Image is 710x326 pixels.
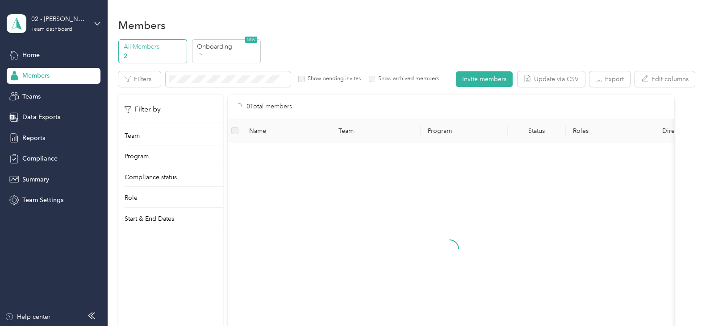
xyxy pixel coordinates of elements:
th: Team [331,119,421,143]
div: 02 - [PERSON_NAME] of [PERSON_NAME] [31,14,87,24]
th: Roles [566,119,655,143]
span: NEW [245,37,257,43]
p: 2 [124,51,184,61]
span: Members [22,71,50,80]
div: Team dashboard [31,27,72,32]
p: Program [125,152,149,161]
p: Compliance status [125,173,177,182]
button: Invite members [456,71,513,87]
button: Edit columns [635,71,695,87]
span: Name [249,127,324,135]
th: Status [508,119,566,143]
th: Program [421,119,508,143]
span: Reports [22,133,45,143]
span: Teams [22,92,41,101]
button: Update via CSV [518,71,585,87]
p: All Members [124,42,184,51]
label: Show pending invites [305,75,361,83]
span: Summary [22,175,49,184]
span: Compliance [22,154,58,163]
p: Role [125,193,138,202]
button: Help center [5,312,50,322]
button: Filters [118,71,161,87]
label: Show archived members [375,75,439,83]
p: Filter by [125,104,161,115]
th: Name [242,119,331,143]
span: Data Exports [22,112,60,122]
button: Export [589,71,630,87]
span: Home [22,50,40,60]
span: Team Settings [22,195,63,205]
iframe: Everlance-gr Chat Button Frame [660,276,710,326]
p: Onboarding [197,42,258,51]
h1: Members [118,21,166,30]
p: Start & End Dates [125,214,174,223]
p: Team [125,131,140,140]
p: 0 Total members [246,102,292,111]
